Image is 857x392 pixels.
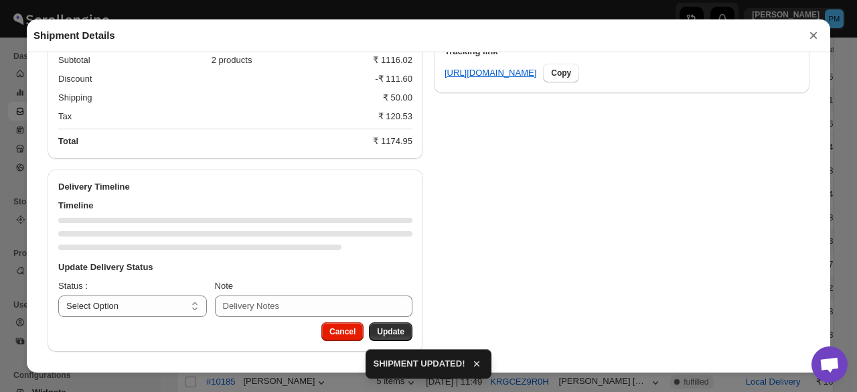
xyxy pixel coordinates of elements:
span: SHIPMENT UPDATED! [374,357,465,371]
div: Discount [58,72,364,86]
div: Tax [58,110,368,123]
h3: Update Delivery Status [58,261,412,274]
div: ₹ 1174.95 [373,135,412,148]
div: Subtotal [58,54,201,67]
button: Update [369,322,412,341]
button: × [803,26,824,45]
h2: Shipment Details [33,29,115,42]
button: Copy [543,64,579,82]
div: -₹ 111.60 [375,72,412,86]
button: Cancel [321,322,364,341]
a: [URL][DOMAIN_NAME] [445,66,536,80]
span: Note [215,281,233,291]
a: Open chat [811,346,848,383]
div: Shipping [58,91,372,105]
h3: Timeline [58,199,412,212]
div: ₹ 50.00 [383,91,412,105]
span: Cancel [329,326,356,337]
span: Update [377,326,404,337]
div: ₹ 1116.02 [373,54,412,67]
div: ₹ 120.53 [378,110,412,123]
div: 2 products [212,54,363,67]
input: Delivery Notes [215,296,412,317]
span: Copy [551,68,571,78]
span: Status : [58,281,88,291]
h2: Delivery Timeline [58,180,412,194]
b: Total [58,136,78,146]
